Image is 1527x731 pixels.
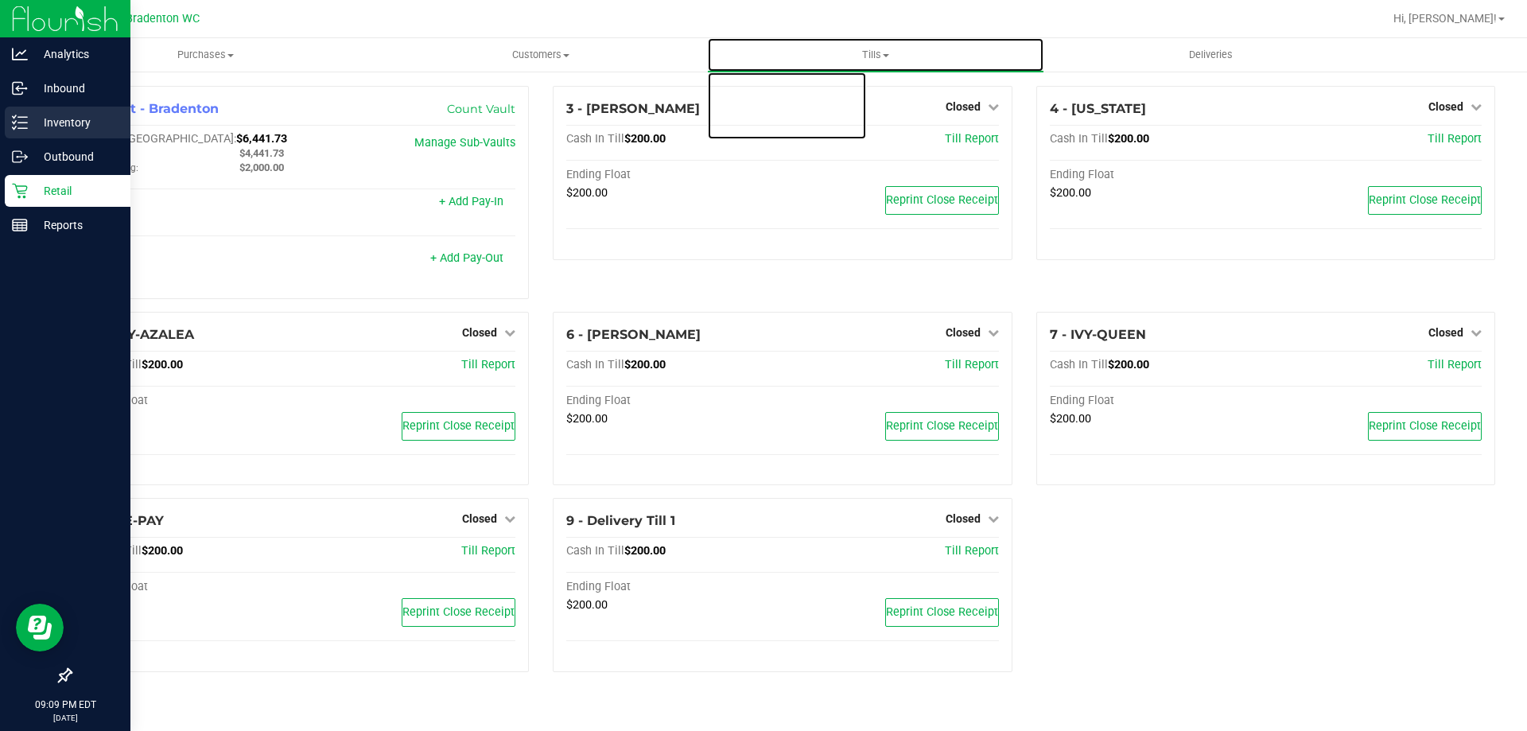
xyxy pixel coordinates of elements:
[84,132,236,146] span: Cash In [GEOGRAPHIC_DATA]:
[708,48,1043,62] span: Tills
[84,101,219,116] span: 1 - Vault - Bradenton
[462,326,497,339] span: Closed
[12,183,28,199] inline-svg: Retail
[1369,419,1481,433] span: Reprint Close Receipt
[28,45,123,64] p: Analytics
[566,168,783,182] div: Ending Float
[28,113,123,132] p: Inventory
[430,251,503,265] a: + Add Pay-Out
[414,136,515,150] a: Manage Sub-Vaults
[885,186,999,215] button: Reprint Close Receipt
[142,358,183,371] span: $200.00
[439,195,503,208] a: + Add Pay-In
[1428,358,1482,371] a: Till Report
[566,327,701,342] span: 6 - [PERSON_NAME]
[624,132,666,146] span: $200.00
[885,598,999,627] button: Reprint Close Receipt
[566,186,608,200] span: $200.00
[1050,412,1091,426] span: $200.00
[566,358,624,371] span: Cash In Till
[12,149,28,165] inline-svg: Outbound
[886,419,998,433] span: Reprint Close Receipt
[142,544,183,558] span: $200.00
[1428,132,1482,146] a: Till Report
[1393,12,1497,25] span: Hi, [PERSON_NAME]!
[28,147,123,166] p: Outbound
[566,132,624,146] span: Cash In Till
[84,196,300,211] div: Pay-Ins
[1108,132,1149,146] span: $200.00
[461,358,515,371] a: Till Report
[624,358,666,371] span: $200.00
[28,79,123,98] p: Inbound
[1369,193,1481,207] span: Reprint Close Receipt
[885,412,999,441] button: Reprint Close Receipt
[28,216,123,235] p: Reports
[566,101,700,116] span: 3 - [PERSON_NAME]
[461,544,515,558] a: Till Report
[1050,101,1146,116] span: 4 - [US_STATE]
[12,217,28,233] inline-svg: Reports
[12,46,28,62] inline-svg: Analytics
[708,38,1043,72] a: Tills
[566,580,783,594] div: Ending Float
[373,38,708,72] a: Customers
[447,102,515,116] a: Count Vault
[126,12,200,25] span: Bradenton WC
[84,253,300,267] div: Pay-Outs
[566,394,783,408] div: Ending Float
[624,544,666,558] span: $200.00
[1368,186,1482,215] button: Reprint Close Receipt
[16,604,64,651] iframe: Resource center
[945,132,999,146] a: Till Report
[402,419,515,433] span: Reprint Close Receipt
[12,115,28,130] inline-svg: Inventory
[236,132,287,146] span: $6,441.73
[886,193,998,207] span: Reprint Close Receipt
[566,544,624,558] span: Cash In Till
[84,327,194,342] span: 5 - IGGY-AZALEA
[7,712,123,724] p: [DATE]
[946,100,981,113] span: Closed
[28,181,123,200] p: Retail
[39,48,372,62] span: Purchases
[1050,358,1108,371] span: Cash In Till
[239,161,284,173] span: $2,000.00
[239,147,284,159] span: $4,441.73
[1428,100,1463,113] span: Closed
[1050,394,1266,408] div: Ending Float
[1050,132,1108,146] span: Cash In Till
[946,512,981,525] span: Closed
[946,326,981,339] span: Closed
[402,598,515,627] button: Reprint Close Receipt
[374,48,707,62] span: Customers
[1368,412,1482,441] button: Reprint Close Receipt
[12,80,28,96] inline-svg: Inbound
[462,512,497,525] span: Closed
[402,605,515,619] span: Reprint Close Receipt
[566,598,608,612] span: $200.00
[945,358,999,371] a: Till Report
[84,580,300,594] div: Ending Float
[1050,327,1146,342] span: 7 - IVY-QUEEN
[1050,186,1091,200] span: $200.00
[566,513,675,528] span: 9 - Delivery Till 1
[1050,168,1266,182] div: Ending Float
[945,544,999,558] a: Till Report
[1043,38,1378,72] a: Deliveries
[886,605,998,619] span: Reprint Close Receipt
[7,698,123,712] p: 09:09 PM EDT
[402,412,515,441] button: Reprint Close Receipt
[566,412,608,426] span: $200.00
[1108,358,1149,371] span: $200.00
[84,394,300,408] div: Ending Float
[1168,48,1254,62] span: Deliveries
[38,38,373,72] a: Purchases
